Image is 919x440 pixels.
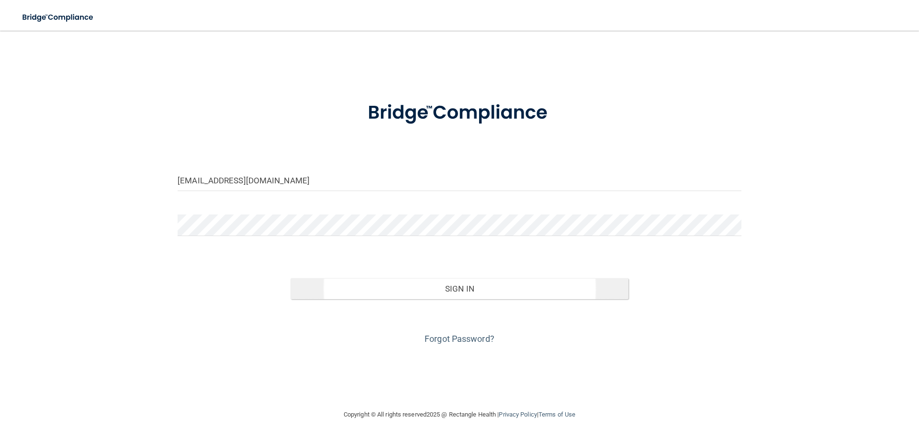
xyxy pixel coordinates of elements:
[538,411,575,418] a: Terms of Use
[499,411,537,418] a: Privacy Policy
[348,88,571,138] img: bridge_compliance_login_screen.278c3ca4.svg
[178,169,741,191] input: Email
[14,8,102,27] img: bridge_compliance_login_screen.278c3ca4.svg
[425,334,494,344] a: Forgot Password?
[285,399,634,430] div: Copyright © All rights reserved 2025 @ Rectangle Health | |
[291,278,629,299] button: Sign In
